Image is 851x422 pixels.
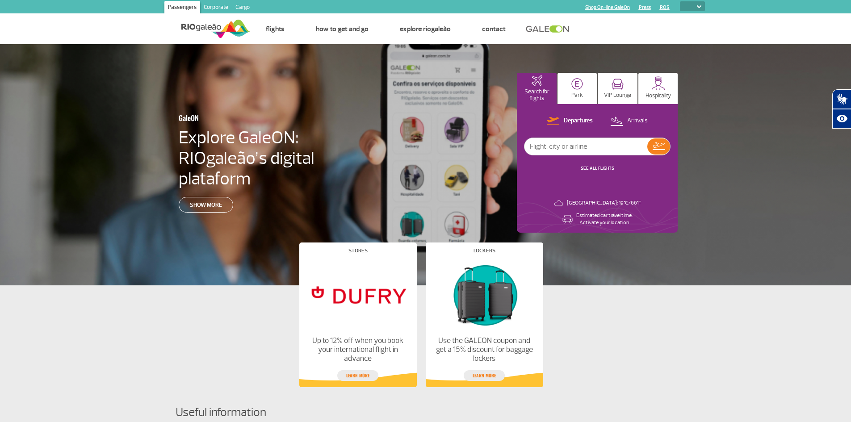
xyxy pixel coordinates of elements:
[832,109,851,129] button: Abrir recursos assistivos.
[604,92,631,99] p: VIP Lounge
[832,89,851,109] button: Abrir tradutor de língua de sinais.
[517,73,557,104] button: Search for flights
[433,336,535,363] p: Use the GALEON coupon and get a 15% discount for baggage lockers
[179,109,328,127] h3: GaleON
[306,336,409,363] p: Up to 12% off when you book your international flight in advance
[316,25,369,33] a: How to get and go
[567,200,641,207] p: [GEOGRAPHIC_DATA]: 19°C/66°F
[576,212,633,226] p: Estimated car travel time: Activate your location
[348,248,368,253] h4: Stores
[179,197,233,213] a: Show more
[400,25,451,33] a: Explore RIOgaleão
[306,260,409,329] img: Stores
[337,370,378,381] a: Learn more
[608,115,650,127] button: Arrivals
[524,138,647,155] input: Flight, city or airline
[266,25,285,33] a: Flights
[464,370,505,381] a: Learn more
[651,76,665,90] img: hospitality.svg
[598,73,637,104] button: VIP Lounge
[578,165,617,172] button: SEE ALL FLIGHTS
[571,92,583,99] p: Park
[544,115,595,127] button: Departures
[474,248,495,253] h4: Lockers
[164,1,200,15] a: Passengers
[646,92,671,99] p: Hospitality
[612,79,624,90] img: vipRoom.svg
[564,117,593,125] p: Departures
[558,73,597,104] button: Park
[639,4,651,10] a: Press
[433,260,535,329] img: Lockers
[832,89,851,129] div: Plugin de acessibilidade da Hand Talk.
[627,117,648,125] p: Arrivals
[585,4,630,10] a: Shop On-line GaleOn
[232,1,253,15] a: Cargo
[179,127,372,189] h4: Explore GaleON: RIOgaleão’s digital plataform
[581,165,614,171] a: SEE ALL FLIGHTS
[660,4,670,10] a: RQS
[200,1,232,15] a: Corporate
[521,88,552,102] p: Search for flights
[638,73,678,104] button: Hospitality
[532,75,542,86] img: airplaneHomeActive.svg
[482,25,506,33] a: Contact
[571,78,583,90] img: carParkingHome.svg
[176,404,676,421] h4: Useful information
